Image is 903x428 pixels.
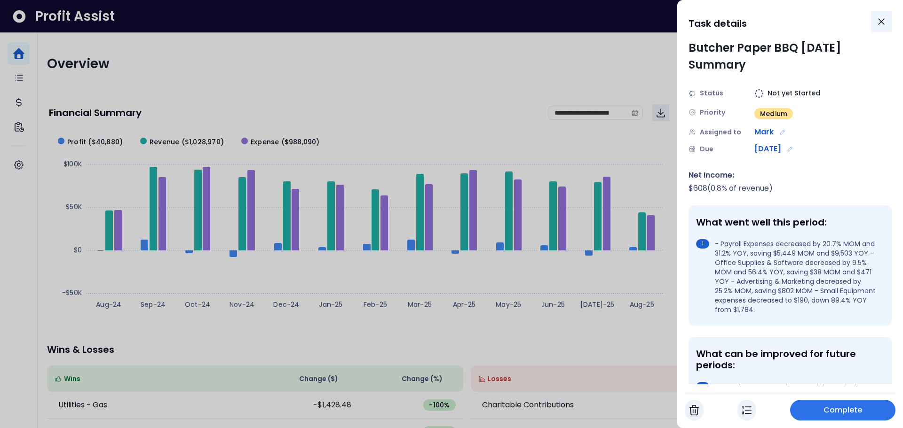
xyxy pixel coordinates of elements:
img: Cancel Task [689,405,699,416]
span: Assigned to [700,127,741,137]
span: [DATE] [754,143,781,155]
div: $ 608 ( 0.8 % of revenue) [689,183,892,194]
span: Not yet Started [768,88,820,98]
img: Status [689,90,696,97]
button: Edit due date [785,144,795,154]
span: Medium [760,109,787,118]
button: Complete [790,400,895,420]
span: Status [700,88,723,98]
div: What can be improved for future periods: [696,348,880,371]
span: Priority [700,108,725,117]
span: Mark [754,126,774,138]
img: In Progress [742,405,752,416]
h1: Task details [689,15,747,32]
span: Due [700,144,713,154]
div: Butcher Paper BBQ [DATE] Summary [689,39,892,73]
button: Close [871,11,892,32]
div: What went well this period: [696,217,880,228]
div: Net Income: [689,170,892,181]
li: - Payroll Expenses decreased by 20.7% MOM and 31.2% YOY, saving $5,449 MOM and $9,503 YOY - Offic... [696,239,880,314]
img: Not yet Started [754,89,764,98]
span: Complete [824,405,863,416]
button: Edit assignment [777,127,788,137]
